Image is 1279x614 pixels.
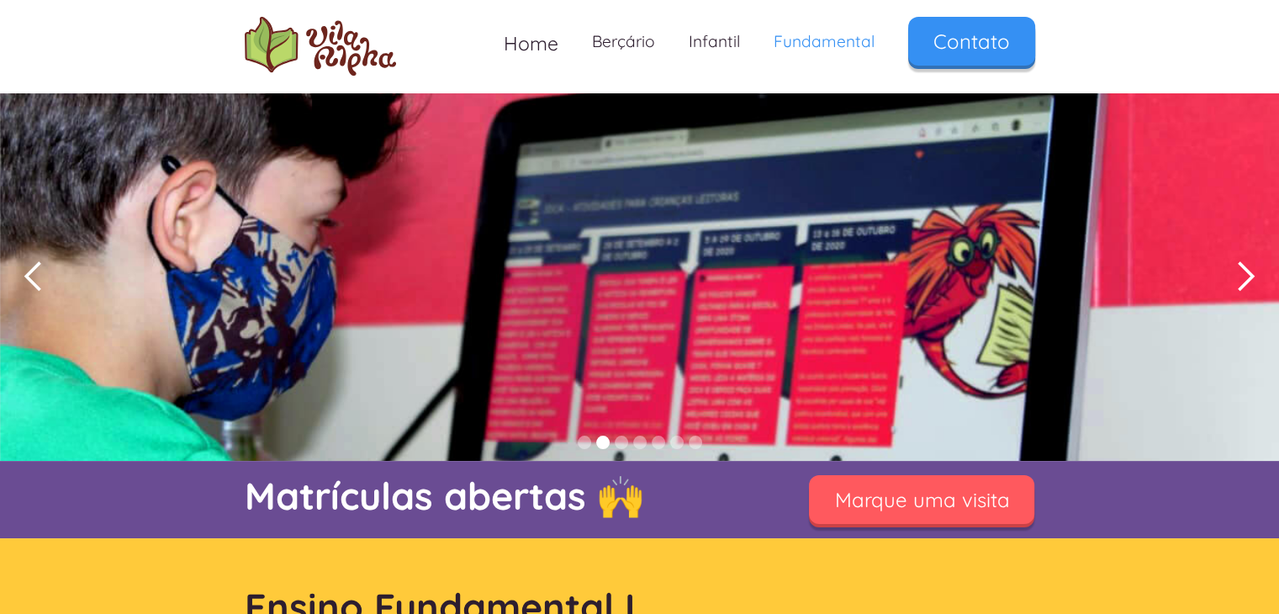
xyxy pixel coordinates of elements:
[633,436,647,449] div: Show slide 4 of 7
[757,17,891,66] a: Fundamental
[245,17,396,76] a: home
[1212,93,1279,461] div: next slide
[908,17,1035,66] a: Contato
[596,436,610,449] div: Show slide 2 of 7
[575,17,672,66] a: Berçário
[504,31,558,56] span: Home
[670,436,684,449] div: Show slide 6 of 7
[689,436,702,449] div: Show slide 7 of 7
[672,17,757,66] a: Infantil
[487,17,575,70] a: Home
[652,436,665,449] div: Show slide 5 of 7
[615,436,628,449] div: Show slide 3 of 7
[245,469,766,522] p: Matrículas abertas 🙌
[809,475,1034,524] a: Marque uma visita
[245,17,396,76] img: logo Escola Vila Alpha
[578,436,591,449] div: Show slide 1 of 7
